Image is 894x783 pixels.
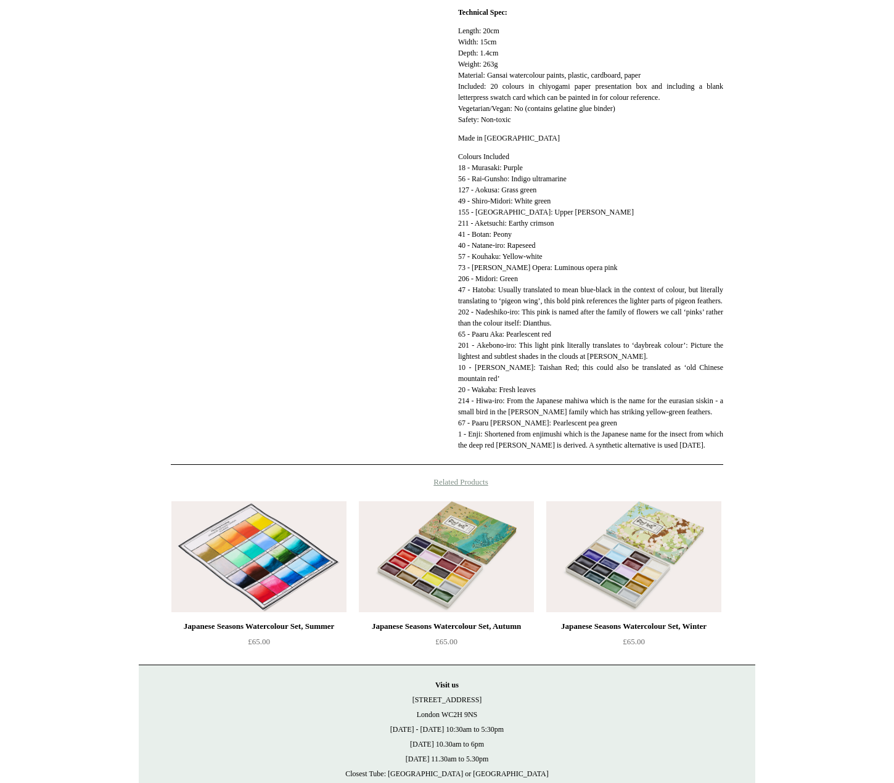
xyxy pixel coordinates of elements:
[458,133,723,144] p: Made in [GEOGRAPHIC_DATA]
[171,619,347,670] a: Japanese Seasons Watercolour Set, Summer £65.00
[359,501,534,612] a: Japanese Seasons Watercolour Set, Autumn Japanese Seasons Watercolour Set, Autumn
[458,8,507,17] strong: Technical Spec:
[171,501,347,612] img: Japanese Seasons Watercolour Set, Summer
[151,678,743,781] p: [STREET_ADDRESS] London WC2H 9NS [DATE] - [DATE] 10:30am to 5:30pm [DATE] 10.30am to 6pm [DATE] 1...
[174,619,343,634] div: Japanese Seasons Watercolour Set, Summer
[359,619,534,670] a: Japanese Seasons Watercolour Set, Autumn £65.00
[546,501,721,612] a: Japanese Seasons Watercolour Set, Winter Japanese Seasons Watercolour Set, Winter
[458,25,723,125] p: Length: 20cm Width: 15cm Depth: 1.4cm Weight: 263g Material: Gansai watercolour paints, plastic, ...
[549,619,718,634] div: Japanese Seasons Watercolour Set, Winter
[435,681,459,689] strong: Visit us
[623,637,645,646] span: £65.00
[359,501,534,612] img: Japanese Seasons Watercolour Set, Autumn
[362,619,531,634] div: Japanese Seasons Watercolour Set, Autumn
[546,619,721,670] a: Japanese Seasons Watercolour Set, Winter £65.00
[171,501,347,612] a: Japanese Seasons Watercolour Set, Summer Japanese Seasons Watercolour Set, Summer
[139,477,755,487] h4: Related Products
[546,501,721,612] img: Japanese Seasons Watercolour Set, Winter
[458,151,723,451] p: Colours Included 18 - Murasaki: Purple 56 - Rai-Gunsho: Indigo ultramarine 127 - Aokusa: Grass gr...
[435,637,457,646] span: £65.00
[248,637,270,646] span: £65.00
